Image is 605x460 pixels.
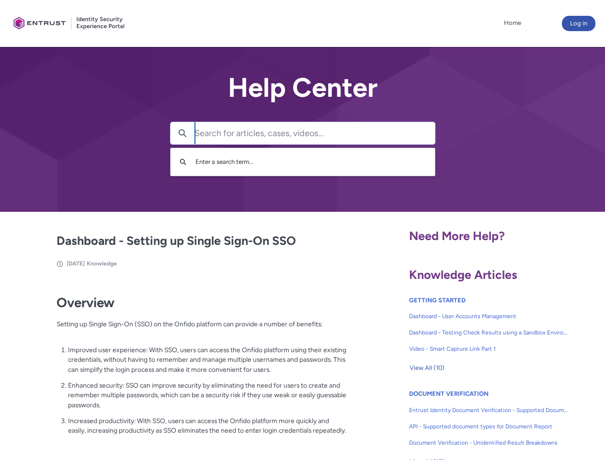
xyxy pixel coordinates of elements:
a: API - Supported document types for Document Report [409,418,568,435]
span: Need More Help? [409,229,505,243]
span: Dashboard - User Accounts Management [409,312,568,321]
a: Document Verification - Unidentified Result Breakdowns [409,435,568,451]
span: Video - Smart Capture Link Part 1 [409,345,568,353]
span: Entrust Identity Document Verification - Supported Document type and size [409,406,568,414]
p: Enhanced security: SSO can improve security by eliminating the need for users to create and remem... [68,380,347,410]
p: Improved user experience: With SSO, users can access the Onfido platform using their existing cre... [68,345,347,375]
p: Setting up Single Sign-On (SSO) on the Onfido platform can provide a number of benefits: [57,319,347,339]
strong: Overview [57,295,114,310]
button: Log in [562,16,595,31]
button: Search [175,153,191,171]
button: Search [171,122,194,144]
p: Increased productivity: With SSO, users can access the Onfido platform more quickly and easily, i... [68,416,347,436]
li: Knowledge [87,259,117,268]
a: Home [502,16,524,30]
span: [DATE] [67,260,85,267]
span: Knowledge Articles [409,267,517,282]
a: GETTING STARTED [409,297,466,304]
button: View All (10) [409,360,445,376]
a: Entrust Identity Document Verification - Supported Document type and size [409,402,568,418]
span: View All (10) [410,361,445,375]
span: Document Verification - Unidentified Result Breakdowns [409,438,568,447]
a: Video - Smart Capture Link Part 1 [409,341,568,357]
input: Search for articles, cases, videos... [194,122,435,144]
a: Dashboard - User Accounts Management [409,308,568,324]
span: Enter a search term... [195,158,253,165]
a: DOCUMENT VERIFICATION [409,390,489,397]
span: Dashboard - Testing Check Results using a Sandbox Environment [409,328,568,337]
h2: Help Center [170,73,435,103]
span: API - Supported document types for Document Report [409,422,568,431]
h2: Dashboard - Setting up Single Sign-On SSO [57,232,347,250]
a: Dashboard - Testing Check Results using a Sandbox Environment [409,324,568,341]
